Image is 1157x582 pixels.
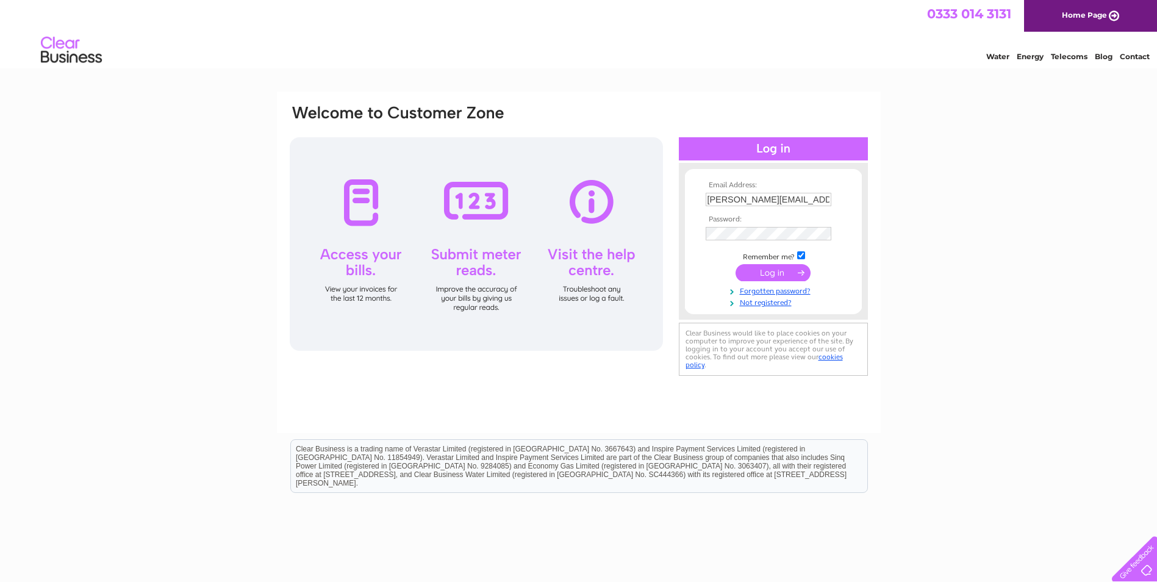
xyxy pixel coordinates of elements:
[927,6,1011,21] a: 0333 014 3131
[703,181,844,190] th: Email Address:
[986,52,1009,61] a: Water
[40,32,102,69] img: logo.png
[1095,52,1112,61] a: Blog
[703,215,844,224] th: Password:
[291,7,867,59] div: Clear Business is a trading name of Verastar Limited (registered in [GEOGRAPHIC_DATA] No. 3667643...
[736,264,811,281] input: Submit
[706,284,844,296] a: Forgotten password?
[1051,52,1087,61] a: Telecoms
[703,250,844,262] td: Remember me?
[706,296,844,307] a: Not registered?
[1017,52,1044,61] a: Energy
[686,353,843,369] a: cookies policy
[1120,52,1150,61] a: Contact
[679,323,868,376] div: Clear Business would like to place cookies on your computer to improve your experience of the sit...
